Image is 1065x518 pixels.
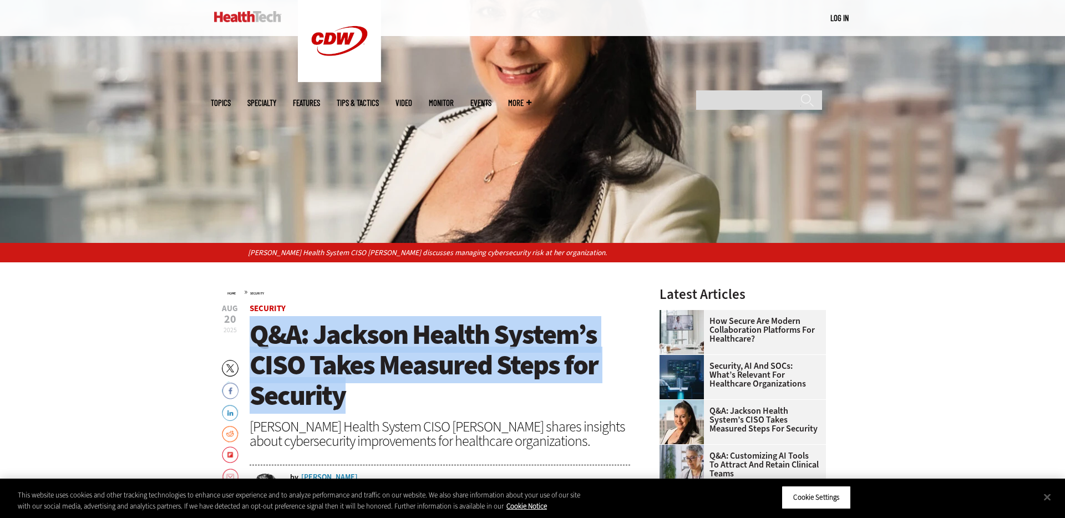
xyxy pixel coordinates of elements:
[660,310,704,354] img: care team speaks with physician over conference call
[660,451,819,478] a: Q&A: Customizing AI Tools To Attract and Retain Clinical Teams
[660,287,826,301] h3: Latest Articles
[224,326,237,334] span: 2025
[395,99,412,107] a: Video
[660,445,704,489] img: doctor on laptop
[660,317,819,343] a: How Secure Are Modern Collaboration Platforms for Healthcare?
[660,355,709,364] a: security team in high-tech computer room
[470,99,491,107] a: Events
[506,501,547,511] a: More information about your privacy
[660,362,819,388] a: Security, AI and SOCs: What’s Relevant for Healthcare Organizations
[293,99,320,107] a: Features
[1035,485,1059,509] button: Close
[429,99,454,107] a: MonITor
[660,310,709,319] a: care team speaks with physician over conference call
[660,407,819,433] a: Q&A: Jackson Health System’s CISO Takes Measured Steps for Security
[222,304,238,313] span: Aug
[211,99,231,107] span: Topics
[290,474,298,481] span: by
[214,11,281,22] img: Home
[660,400,709,409] a: Connie Barrera
[660,400,704,444] img: Connie Barrera
[227,291,236,296] a: Home
[660,355,704,399] img: security team in high-tech computer room
[660,445,709,454] a: doctor on laptop
[782,486,851,509] button: Cookie Settings
[227,287,630,296] div: »
[248,247,818,259] p: [PERSON_NAME] Health System CISO [PERSON_NAME] discusses managing cybersecurity risk at her organ...
[337,99,379,107] a: Tips & Tactics
[250,316,598,414] span: Q&A: Jackson Health System’s CISO Takes Measured Steps for Security
[18,490,586,511] div: This website uses cookies and other tracking technologies to enhance user experience and to analy...
[250,474,282,506] img: Teta-Alim
[250,291,264,296] a: Security
[830,13,849,23] a: Log in
[250,303,286,314] a: Security
[298,73,381,85] a: CDW
[247,99,276,107] span: Specialty
[301,474,358,481] a: [PERSON_NAME]
[508,99,531,107] span: More
[830,12,849,24] div: User menu
[222,314,238,325] span: 20
[250,419,630,448] div: [PERSON_NAME] Health System CISO [PERSON_NAME] shares insights about cybersecurity improvements f...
